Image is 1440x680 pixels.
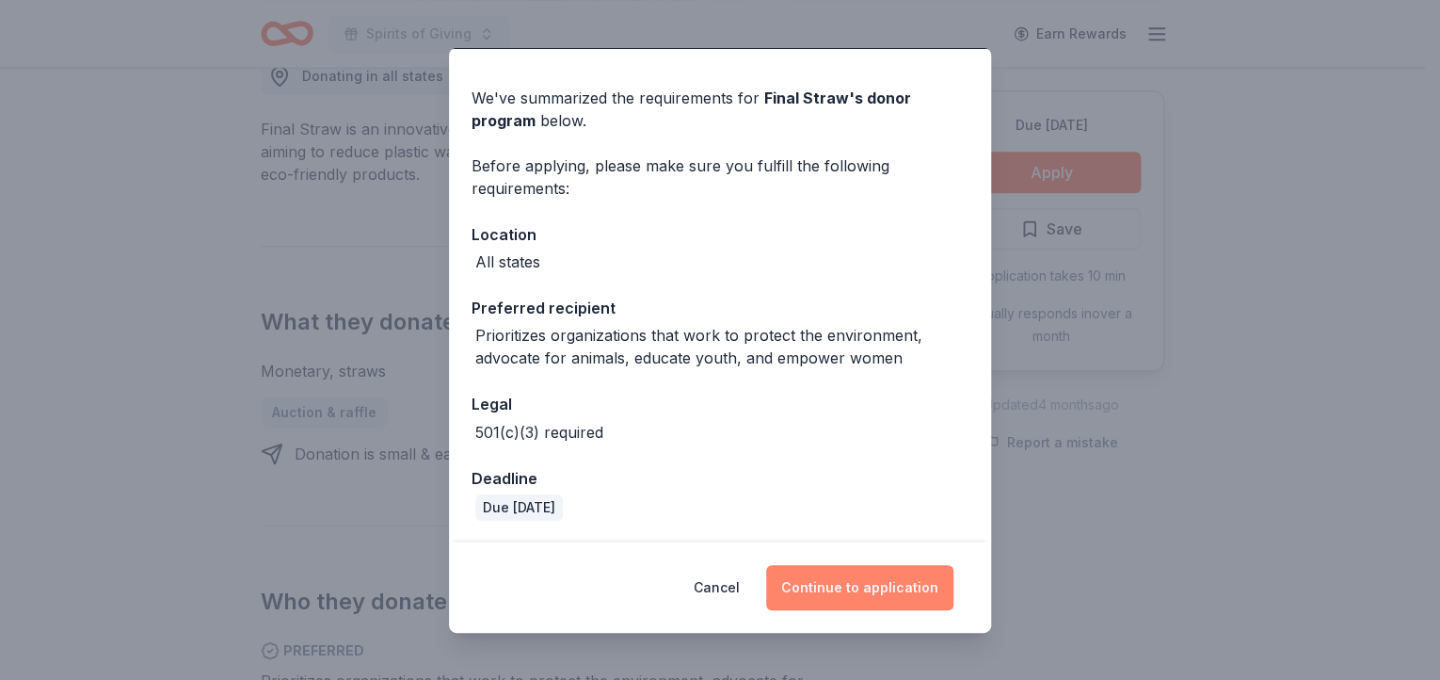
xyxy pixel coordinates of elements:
[475,421,603,444] div: 501(c)(3) required
[472,87,968,132] div: We've summarized the requirements for below.
[475,494,563,521] div: Due [DATE]
[475,251,540,273] div: All states
[472,466,968,491] div: Deadline
[472,392,968,416] div: Legal
[766,565,953,610] button: Continue to application
[472,154,968,200] div: Before applying, please make sure you fulfill the following requirements:
[694,565,740,610] button: Cancel
[475,324,968,369] div: Prioritizes organizations that work to protect the environment, advocate for animals, educate you...
[472,222,968,247] div: Location
[472,296,968,320] div: Preferred recipient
